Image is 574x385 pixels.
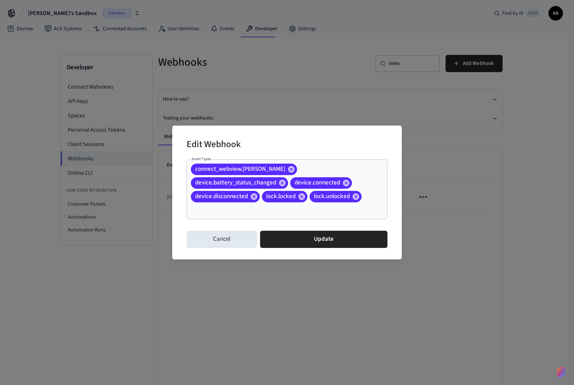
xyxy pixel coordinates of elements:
[310,191,362,202] div: lock.unlocked
[262,191,307,202] div: lock.locked
[310,193,354,200] span: lock.unlocked
[192,156,211,161] label: Event Types
[191,165,290,173] span: connect_webview.[PERSON_NAME]
[187,134,241,156] h2: Edit Webhook
[191,191,260,202] div: device.disconnected
[191,179,281,186] span: device.battery_status_changed
[262,193,300,200] span: lock.locked
[290,177,352,189] div: device.connected
[557,366,565,378] img: SeamLogoGradient.69752ec5.svg
[191,177,288,189] div: device.battery_status_changed
[191,164,297,175] div: connect_webview.[PERSON_NAME]
[191,193,252,200] span: device.disconnected
[260,231,387,248] button: Update
[290,179,344,186] span: device.connected
[187,231,257,248] button: Cancel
